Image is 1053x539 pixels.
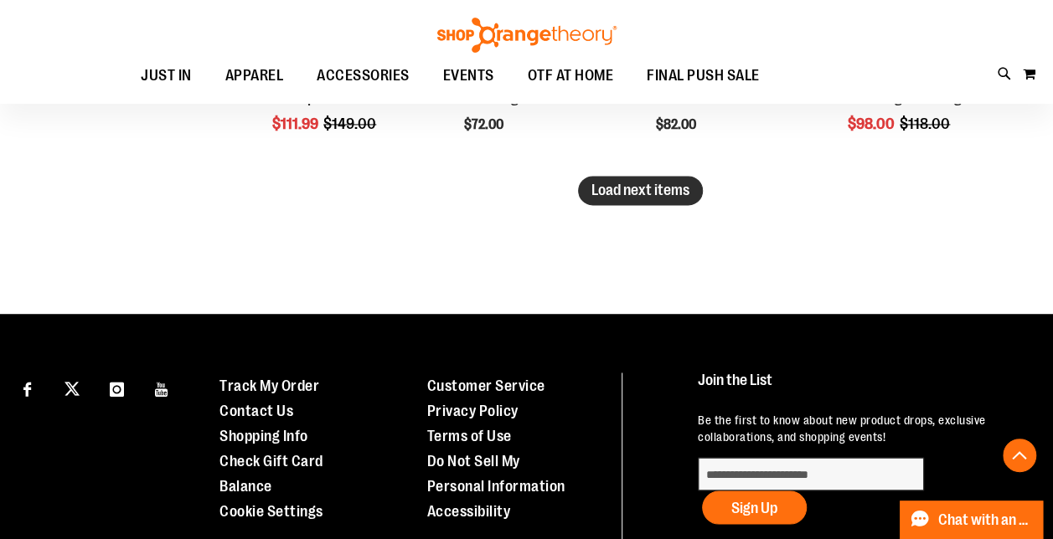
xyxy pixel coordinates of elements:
img: Shop Orangetheory [435,18,619,53]
a: lululemon [PERSON_NAME] Train High-Rise Tight 28" [848,73,1009,106]
h4: Join the List [698,372,1024,403]
button: Back To Top [1003,439,1036,472]
a: Shopping Info [219,427,308,444]
span: Load next items [591,182,689,198]
a: Cookie Settings [219,502,323,519]
button: Load next items [578,176,703,205]
a: Customer Service [426,377,545,393]
button: Chat with an Expert [900,501,1044,539]
a: Accessibility [426,502,510,519]
span: Sign Up [731,499,777,516]
a: Do Not Sell My Personal Information [426,452,565,494]
a: EVENTS [426,57,511,95]
span: OTF AT HOME [528,57,614,95]
span: APPAREL [225,57,284,95]
a: Visit our X page [58,372,87,402]
span: $149.00 [323,116,379,132]
a: FINAL PUSH SALE [630,57,777,95]
a: Contact Us [219,402,293,418]
a: Visit our Youtube page [147,372,177,402]
a: Privacy Policy [426,402,518,418]
span: $82.00 [656,117,699,132]
span: $118.00 [900,116,952,132]
a: ACCESSORIES [300,57,426,95]
a: Terms of Use [426,427,511,444]
span: Chat with an Expert [938,512,1033,528]
p: Be the first to know about new product drops, exclusive collaborations, and shopping events! [698,411,1024,444]
span: FINAL PUSH SALE [647,57,760,95]
a: Visit our Facebook page [13,372,42,402]
img: Twitter [65,381,80,396]
a: Visit our Instagram page [102,372,132,402]
span: $72.00 [464,117,506,132]
a: lululemon Scuba Oversized Full Zip Hoodie [272,73,436,106]
a: Track My Order [219,377,319,393]
a: lululemon [PERSON_NAME] Train High-Rise Short 8" [464,73,626,106]
span: $98.00 [848,116,897,132]
span: $111.99 [272,116,321,132]
a: OTF AT HOME [511,57,631,95]
a: APPAREL [209,57,301,95]
span: JUST IN [141,57,192,95]
input: enter email [698,457,924,490]
span: ACCESSORIES [317,57,410,95]
button: Sign Up [702,490,807,524]
a: lululemon Fast & Free Short 8" [656,73,788,106]
span: EVENTS [443,57,494,95]
a: JUST IN [124,57,209,95]
a: Check Gift Card Balance [219,452,323,494]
